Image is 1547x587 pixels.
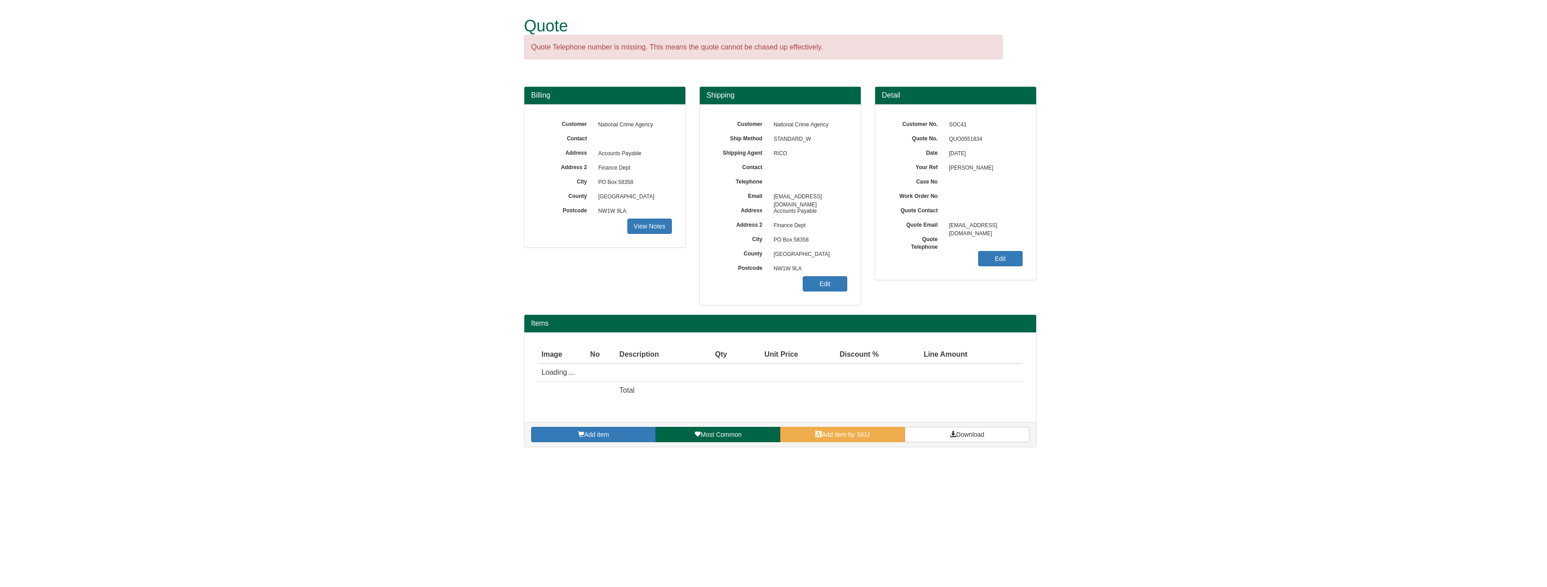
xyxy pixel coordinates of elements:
[627,219,672,234] a: View Notes
[531,319,1029,327] h2: Items
[769,262,847,276] span: NW1W 9LA
[586,346,616,364] th: No
[889,233,944,251] label: Quote Telephone
[713,262,769,272] label: Postcode
[616,382,697,399] td: Total
[889,132,944,143] label: Quote No.
[538,190,594,200] label: County
[524,35,1003,60] div: Quote Telephone number is missing. This means the quote cannot be chased up effectively.
[538,147,594,157] label: Address
[713,118,769,128] label: Customer
[882,91,1029,99] h3: Detail
[802,346,883,364] th: Discount %
[769,147,847,161] span: RICO
[822,431,870,438] span: Add item by SKU
[713,175,769,186] label: Telephone
[538,363,971,381] td: Loading....
[889,147,944,157] label: Date
[944,118,1023,132] span: SOC41
[538,346,586,364] th: Image
[889,118,944,128] label: Customer No.
[944,161,1023,175] span: [PERSON_NAME]
[978,251,1023,266] a: Edit
[713,147,769,157] label: Shipping Agent
[524,17,1003,35] h1: Quote
[584,431,609,438] span: Add item
[594,175,672,190] span: PO Box 58358
[697,346,730,364] th: Qty
[538,161,594,171] label: Address 2
[889,204,944,215] label: Quote Contact
[769,204,847,219] span: Accounts Payable
[706,91,854,99] h3: Shipping
[594,190,672,204] span: [GEOGRAPHIC_DATA]
[538,175,594,186] label: City
[889,219,944,229] label: Quote Email
[594,147,672,161] span: Accounts Payable
[713,204,769,215] label: Address
[713,233,769,243] label: City
[889,190,944,200] label: Work Order No
[713,190,769,200] label: Email
[594,204,672,219] span: NW1W 9LA
[769,219,847,233] span: Finance Dept
[882,346,971,364] th: Line Amount
[944,219,1023,233] span: [EMAIL_ADDRESS][DOMAIN_NAME]
[538,132,594,143] label: Contact
[701,431,742,438] span: Most Common
[769,247,847,262] span: [GEOGRAPHIC_DATA]
[538,118,594,128] label: Customer
[769,190,847,204] span: [EMAIL_ADDRESS][DOMAIN_NAME]
[713,161,769,171] label: Contact
[944,132,1023,147] span: QUO0551834
[769,132,847,147] span: STANDARD_W
[713,247,769,258] label: County
[713,219,769,229] label: Address 2
[889,175,944,186] label: Case No
[956,431,984,438] span: Download
[889,161,944,171] label: Your Ref
[713,132,769,143] label: Ship Method
[769,118,847,132] span: National Crime Agency
[616,346,697,364] th: Description
[531,91,679,99] h3: Billing
[731,346,802,364] th: Unit Price
[944,147,1023,161] span: [DATE]
[594,118,672,132] span: National Crime Agency
[594,161,672,175] span: Finance Dept
[803,276,847,291] a: Edit
[538,204,594,215] label: Postcode
[769,233,847,247] span: PO Box 58358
